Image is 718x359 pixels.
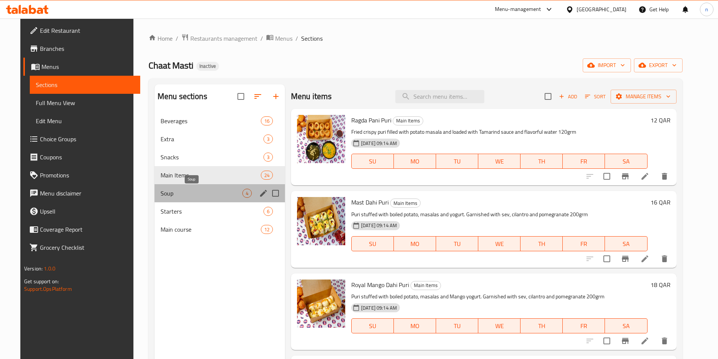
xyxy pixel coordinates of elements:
[148,34,683,43] nav: breadcrumb
[397,156,433,167] span: MO
[563,318,605,333] button: FR
[640,254,649,263] a: Edit menu item
[390,199,420,208] span: Main Items
[23,202,140,220] a: Upsell
[439,321,475,332] span: TU
[436,318,478,333] button: TU
[436,236,478,251] button: TU
[275,34,292,43] span: Menus
[297,197,345,245] img: Mast Dahi Puri
[439,156,475,167] span: TU
[297,115,345,163] img: Ragda Pani Puri
[608,321,644,332] span: SA
[655,250,674,268] button: delete
[30,112,140,130] a: Edit Menu
[358,222,400,229] span: [DATE] 09:14 AM
[524,238,560,249] span: TH
[161,189,242,198] span: Soup
[351,318,394,333] button: SU
[436,154,478,169] button: TU
[640,61,677,70] span: export
[521,318,563,333] button: TH
[605,154,647,169] button: SA
[351,279,409,290] span: Royal Mango Dahi Puri
[261,172,273,179] span: 24
[616,332,634,350] button: Branch-specific-item
[521,154,563,169] button: TH
[605,318,647,333] button: SA
[263,134,273,144] div: items
[521,236,563,251] button: TH
[40,189,134,198] span: Menu disclaimer
[355,156,391,167] span: SU
[566,238,602,249] span: FR
[40,171,134,180] span: Promotions
[651,280,671,290] h6: 18 QAR
[524,321,560,332] span: TH
[563,154,605,169] button: FR
[481,321,517,332] span: WE
[181,34,257,43] a: Restaurants management
[651,197,671,208] h6: 16 QAR
[478,154,521,169] button: WE
[23,21,140,40] a: Edit Restaurant
[478,236,521,251] button: WE
[566,321,602,332] span: FR
[599,251,615,267] span: Select to update
[155,109,285,241] nav: Menu sections
[393,116,423,125] div: Main Items
[40,243,134,252] span: Grocery Checklist
[264,208,273,215] span: 6
[23,58,140,76] a: Menus
[161,171,261,180] span: Main Items
[410,281,441,290] div: Main Items
[394,318,436,333] button: MO
[36,98,134,107] span: Full Menu View
[705,5,708,14] span: n
[297,280,345,328] img: Royal Mango Dahi Puri
[355,321,391,332] span: SU
[616,250,634,268] button: Branch-specific-item
[397,238,433,249] span: MO
[24,264,43,273] span: Version:
[291,91,332,102] h2: Menu items
[640,336,649,345] a: Edit menu item
[411,281,441,290] span: Main Items
[40,225,134,234] span: Coverage Report
[599,333,615,349] span: Select to update
[655,167,674,185] button: delete
[40,134,134,144] span: Choice Groups
[556,91,580,102] button: Add
[24,277,59,286] span: Get support on:
[148,34,173,43] a: Home
[196,63,219,69] span: Inactive
[481,156,517,167] span: WE
[243,190,251,197] span: 4
[258,188,269,199] button: edit
[580,91,611,102] span: Sort items
[23,166,140,184] a: Promotions
[23,130,140,148] a: Choice Groups
[23,148,140,166] a: Coupons
[161,153,263,162] span: Snacks
[393,116,423,125] span: Main Items
[439,238,475,249] span: TU
[589,61,625,70] span: import
[351,154,394,169] button: SU
[616,167,634,185] button: Branch-specific-item
[261,226,273,233] span: 12
[611,90,677,104] button: Manage items
[264,154,273,161] span: 3
[161,207,263,216] span: Starters
[263,153,273,162] div: items
[24,284,72,294] a: Support.OpsPlatform
[233,89,249,104] span: Select all sections
[155,166,285,184] div: Main Items24
[577,5,626,14] div: [GEOGRAPHIC_DATA]
[583,58,631,72] button: import
[351,292,648,301] p: Puri stuffed with boiled potato, masalas and Mango yogurt. Garnished with sev, cilantro and pomeg...
[36,116,134,125] span: Edit Menu
[608,156,644,167] span: SA
[585,92,606,101] span: Sort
